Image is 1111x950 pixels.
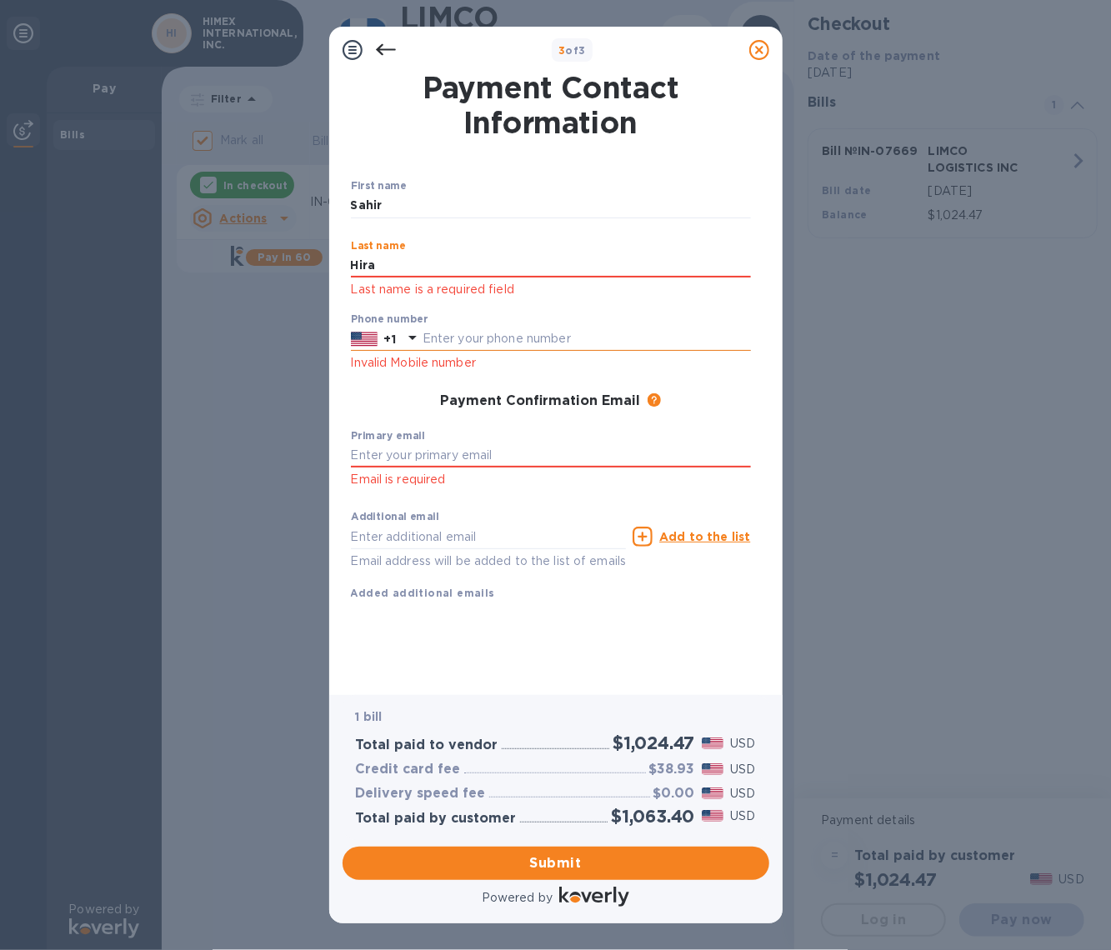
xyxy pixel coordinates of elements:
label: First name [351,182,407,192]
img: USD [702,810,724,822]
input: Enter your phone number [423,327,751,352]
label: Last name [351,241,406,251]
p: Last name is a required field [351,280,751,299]
img: USD [702,737,724,749]
h3: Total paid by customer [356,811,517,827]
p: Powered by [482,889,553,907]
img: USD [702,763,724,775]
h3: Delivery speed fee [356,786,486,802]
h3: Payment Confirmation Email [441,393,641,409]
input: Enter additional email [351,524,627,549]
span: 3 [558,44,565,57]
b: Added additional emails [351,587,495,599]
h3: Credit card fee [356,762,461,777]
img: USD [702,787,724,799]
h1: Payment Contact Information [351,70,751,140]
input: Enter your primary email [351,443,751,468]
label: Additional email [351,512,439,522]
p: USD [730,761,755,778]
button: Submit [343,847,769,880]
p: Invalid Mobile number [351,353,751,372]
h3: $38.93 [649,762,695,777]
img: US [351,330,378,348]
h2: $1,063.40 [611,806,694,827]
label: Primary email [351,431,425,441]
span: Submit [356,853,756,873]
h3: Total paid to vendor [356,737,498,753]
h2: $1,024.47 [613,732,694,753]
b: of 3 [558,44,586,57]
u: Add to the list [659,530,750,543]
p: Email address will be added to the list of emails [351,552,627,571]
p: +1 [384,331,396,347]
p: Email is required [351,470,751,489]
input: Enter your last name [351,253,751,278]
b: 1 bill [356,710,383,723]
label: Phone number [351,314,428,324]
input: Enter your first name [351,193,751,218]
img: Logo [559,887,629,907]
p: USD [730,785,755,802]
p: USD [730,735,755,752]
h3: $0.00 [653,786,695,802]
p: USD [730,807,755,825]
